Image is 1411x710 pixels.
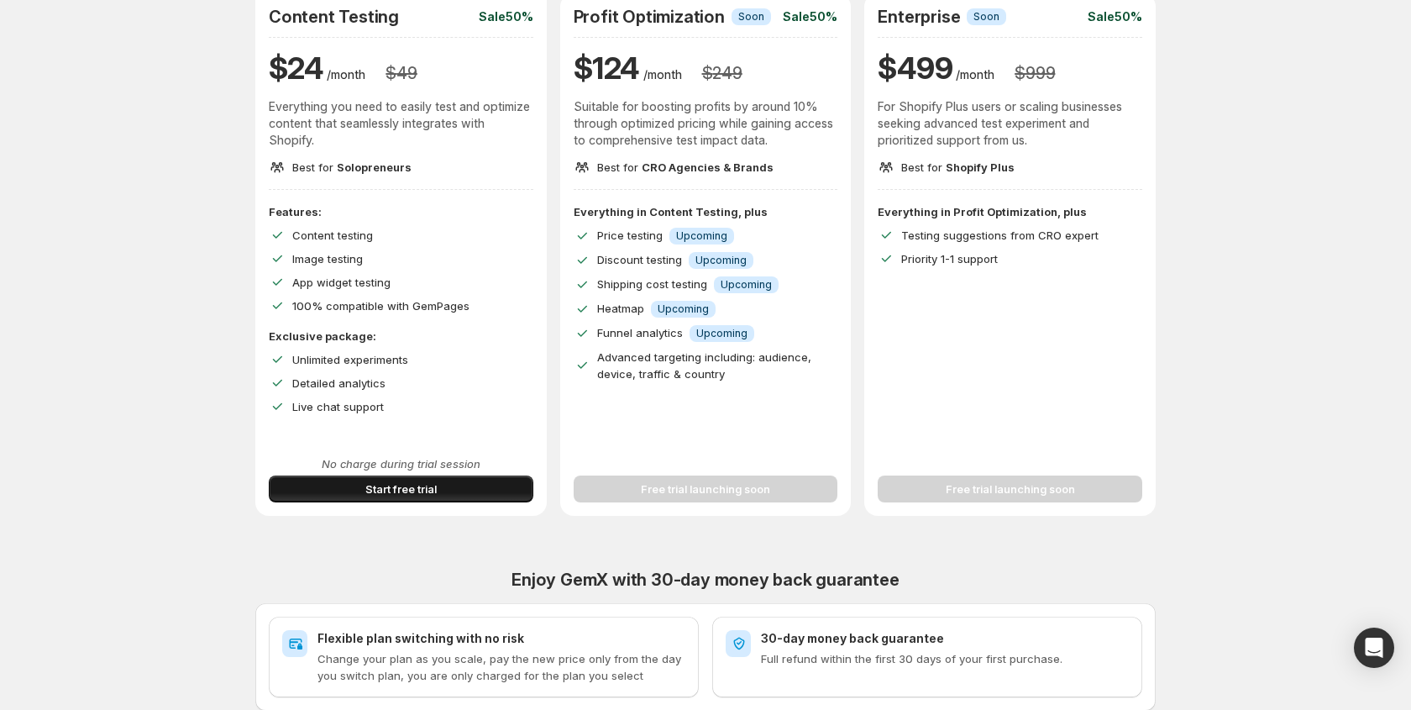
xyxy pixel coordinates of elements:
h1: $ 499 [878,48,952,88]
h2: Enterprise [878,7,960,27]
p: Best for [597,159,774,176]
p: Sale 50% [783,8,837,25]
p: Everything in Content Testing, plus [574,203,838,220]
span: Shopify Plus [946,160,1015,174]
p: For Shopify Plus users or scaling businesses seeking advanced test experiment and prioritized sup... [878,98,1142,149]
span: Heatmap [597,302,644,315]
h3: $ 999 [1015,63,1055,83]
h2: 30-day money back guarantee [761,630,1129,647]
span: Advanced targeting including: audience, device, traffic & country [597,350,811,381]
p: Exclusive package: [269,328,533,344]
span: Upcoming [721,278,772,292]
h1: $ 24 [269,48,323,88]
span: Priority 1-1 support [901,252,998,266]
span: App widget testing [292,276,391,289]
span: Live chat support [292,400,384,413]
div: Open Intercom Messenger [1354,628,1394,668]
h2: Content Testing [269,7,399,27]
p: Best for [292,159,412,176]
span: Upcoming [695,254,747,267]
span: Testing suggestions from CRO expert [901,229,1099,242]
p: Everything in Profit Optimization, plus [878,203,1142,220]
p: Full refund within the first 30 days of your first purchase. [761,650,1129,667]
span: Detailed analytics [292,376,386,390]
span: Upcoming [658,302,709,316]
span: Soon [973,10,999,24]
span: Discount testing [597,253,682,266]
span: Start free trial [365,481,437,497]
p: Sale 50% [479,8,533,25]
h3: $ 249 [702,63,742,83]
span: Content testing [292,229,373,242]
span: Upcoming [696,327,747,340]
span: Soon [738,10,764,24]
p: Best for [901,159,1015,176]
h3: $ 49 [386,63,417,83]
p: Sale 50% [1088,8,1142,25]
p: No charge during trial session [269,455,533,472]
p: Change your plan as you scale, pay the new price only from the day you switch plan, you are only ... [317,650,685,684]
button: Start free trial [269,476,533,502]
span: Funnel analytics [597,326,683,339]
h2: Enjoy GemX with 30-day money back guarantee [255,570,1156,590]
p: Suitable for boosting profits by around 10% through optimized pricing while gaining access to com... [574,98,838,149]
p: Features: [269,203,533,220]
p: /month [956,66,994,83]
span: Price testing [597,229,663,242]
span: Image testing [292,252,363,266]
span: 100% compatible with GemPages [292,299,469,313]
span: Solopreneurs [337,160,412,174]
span: CRO Agencies & Brands [642,160,774,174]
p: Everything you need to easily test and optimize content that seamlessly integrates with Shopify. [269,98,533,149]
h2: Profit Optimization [574,7,725,27]
p: /month [643,66,682,83]
span: Upcoming [676,229,727,243]
h1: $ 124 [574,48,640,88]
span: Unlimited experiments [292,353,408,366]
p: /month [327,66,365,83]
span: Shipping cost testing [597,277,707,291]
h2: Flexible plan switching with no risk [317,630,685,647]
